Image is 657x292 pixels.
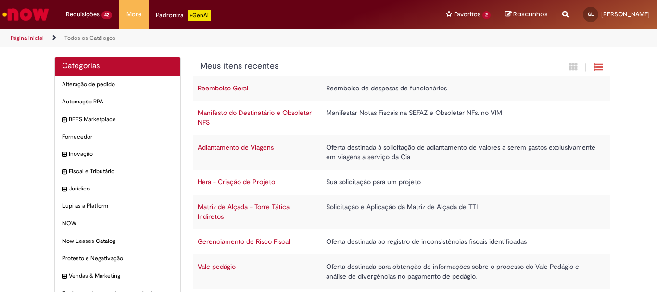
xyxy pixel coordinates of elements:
[55,180,180,198] div: expandir categoria Jurídico Jurídico
[321,195,600,229] td: Solicitação e Aplicação da Matriz de Alçada de TTI
[585,62,587,73] span: |
[601,10,650,18] span: [PERSON_NAME]
[64,34,115,42] a: Todos os Catálogos
[321,135,600,170] td: Oferta destinada à solicitação de adiantamento de valores a serem gastos exclusivamente em viagen...
[55,163,180,180] div: expandir categoria Fiscal e Tributário Fiscal e Tributário
[321,254,600,289] td: Oferta destinada para obtenção de informações sobre o processo do Vale Pedágio e análise de diver...
[62,202,173,210] span: Lupi as a Platform
[11,34,44,42] a: Página inicial
[321,101,600,135] td: Manifestar Notas Fiscais na SEFAZ e Obsoletar NFs. no VIM
[198,262,236,271] a: Vale pedágio
[55,197,180,215] div: Lupi as a Platform
[55,145,180,163] div: expandir categoria Inovação Inovação
[69,115,173,124] span: BEES Marketplace
[62,185,66,194] i: expandir categoria Jurídico
[198,178,275,186] a: Hera - Criação de Projeto
[62,62,173,71] h2: Categorias
[321,170,600,195] td: Sua solicitação para um projeto
[454,10,480,19] span: Favoritos
[200,62,499,71] h1: {"description":"","title":"Meus itens recentes"} Categoria
[62,167,66,177] i: expandir categoria Fiscal e Tributário
[69,185,173,193] span: Jurídico
[198,108,312,127] a: Manifesto do Destinatário e Obsoletar NFS
[69,272,173,280] span: Vendas & Marketing
[193,76,610,101] tr: Reembolso Geral Reembolso de despesas de funcionários
[198,143,274,152] a: Adiantamento de Viagens
[482,11,491,19] span: 2
[569,63,578,72] i: Exibição em cartão
[62,237,173,245] span: Now Leases Catalog
[1,5,51,24] img: ServiceNow
[55,93,180,111] div: Automação RPA
[66,10,100,19] span: Requisições
[62,133,173,141] span: Fornecedor
[594,63,603,72] i: Exibição de grade
[156,10,211,21] div: Padroniza
[193,135,610,170] tr: Adiantamento de Viagens Oferta destinada à solicitação de adiantamento de valores a serem gastos ...
[69,150,173,158] span: Inovação
[321,229,600,254] td: Oferta destinada ao registro de inconsistências fiscais identificadas
[55,250,180,267] div: Protesto e Negativação
[193,254,610,289] tr: Vale pedágio Oferta destinada para obtenção de informações sobre o processo do Vale Pedágio e aná...
[62,115,66,125] i: expandir categoria BEES Marketplace
[126,10,141,19] span: More
[62,150,66,160] i: expandir categoria Inovação
[321,76,600,101] td: Reembolso de despesas de funcionários
[505,10,548,19] a: Rascunhos
[198,84,248,92] a: Reembolso Geral
[55,232,180,250] div: Now Leases Catalog
[193,101,610,135] tr: Manifesto do Destinatário e Obsoletar NFS Manifestar Notas Fiscais na SEFAZ e Obsoletar NFs. no VIM
[55,128,180,146] div: Fornecedor
[62,98,173,106] span: Automação RPA
[198,203,290,221] a: Matriz de Alçada - Torre Tática Indiretos
[69,167,173,176] span: Fiscal e Tributário
[7,29,431,47] ul: Trilhas de página
[101,11,112,19] span: 42
[513,10,548,19] span: Rascunhos
[62,272,66,281] i: expandir categoria Vendas & Marketing
[188,10,211,21] p: +GenAi
[62,80,173,89] span: Alteração de pedido
[55,76,180,93] div: Alteração de pedido
[55,111,180,128] div: expandir categoria BEES Marketplace BEES Marketplace
[193,195,610,229] tr: Matriz de Alçada - Torre Tática Indiretos Solicitação e Aplicação da Matriz de Alçada de TTI
[588,11,594,17] span: GL
[62,219,173,228] span: NOW
[193,229,610,254] tr: Gerenciamento de Risco Fiscal Oferta destinada ao registro de inconsistências fiscais identificadas
[193,170,610,195] tr: Hera - Criação de Projeto Sua solicitação para um projeto
[198,237,290,246] a: Gerenciamento de Risco Fiscal
[55,267,180,285] div: expandir categoria Vendas & Marketing Vendas & Marketing
[55,215,180,232] div: NOW
[62,254,173,263] span: Protesto e Negativação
